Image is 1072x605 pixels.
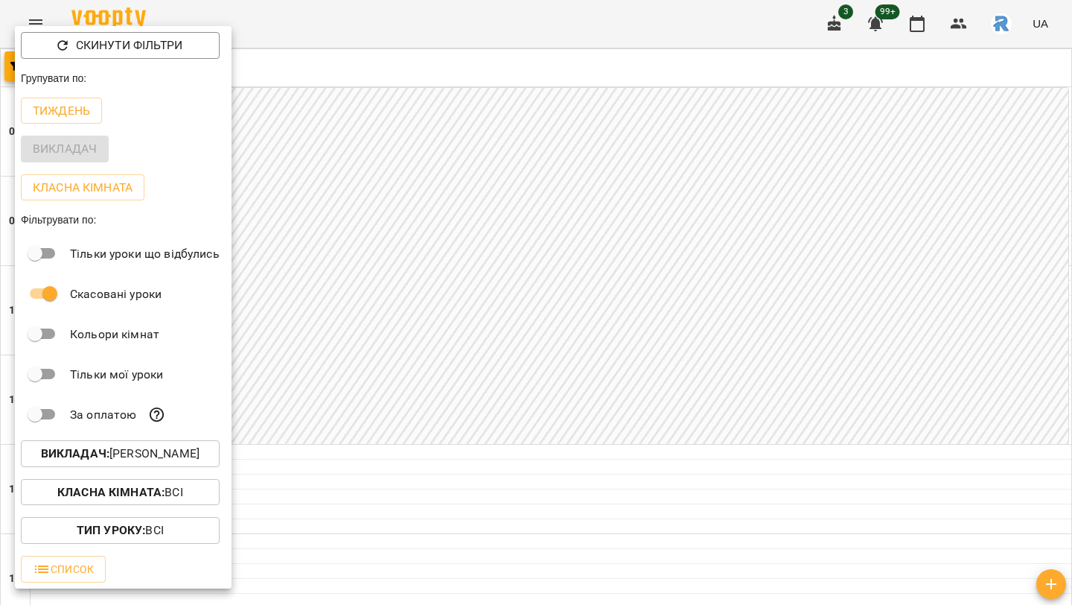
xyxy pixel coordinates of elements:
button: Список [21,556,106,583]
p: Тільки мої уроки [70,366,163,384]
p: Тиждень [33,102,90,120]
div: Фільтрувати по: [15,206,232,233]
b: Тип Уроку : [77,523,145,537]
b: Класна кімната : [57,485,165,499]
p: Всі [57,484,183,501]
button: Класна кімната:Всі [21,479,220,506]
button: Тип Уроку:Всі [21,517,220,544]
p: Тільки уроки що відбулись [70,245,220,263]
p: За оплатою [70,406,136,424]
p: Скасовані уроки [70,285,162,303]
button: Класна кімната [21,174,144,201]
div: Групувати по: [15,65,232,92]
button: Викладач:[PERSON_NAME] [21,440,220,467]
span: Список [33,560,94,578]
button: Скинути фільтри [21,32,220,59]
p: Кольори кімнат [70,326,159,343]
p: [PERSON_NAME] [41,445,200,463]
b: Викладач : [41,446,109,460]
button: Тиждень [21,98,102,124]
p: Скинути фільтри [76,37,182,54]
p: Всі [77,522,164,539]
p: Класна кімната [33,179,133,197]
